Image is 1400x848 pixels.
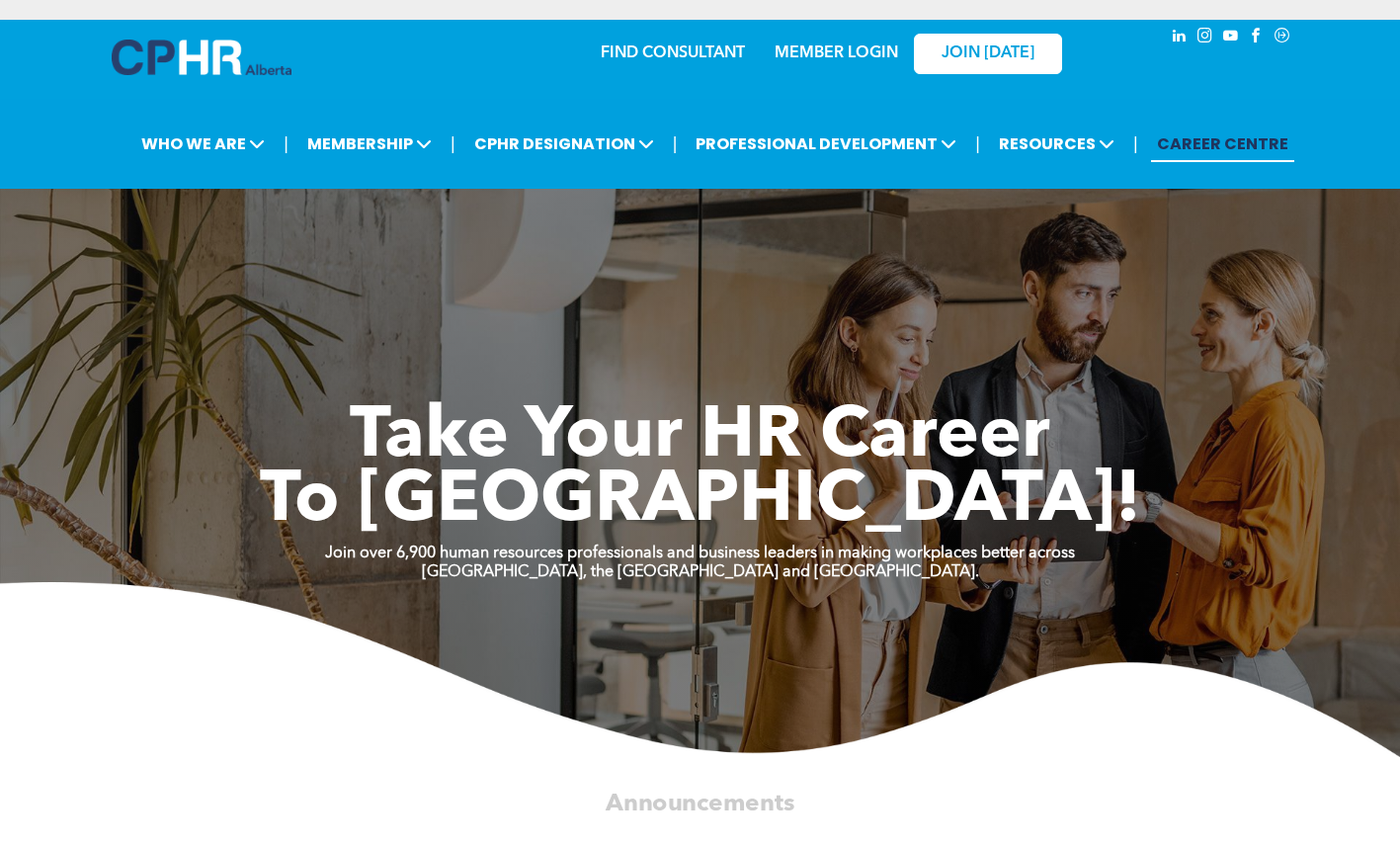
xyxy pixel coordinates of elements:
li: | [284,124,288,164]
li: | [975,124,980,164]
span: WHO WE ARE [135,126,271,162]
a: linkedin [1169,25,1191,51]
li: | [673,124,678,164]
span: CPHR DESIGNATION [468,126,660,162]
a: MEMBER LOGIN [775,45,898,61]
a: CAREER CENTRE [1151,126,1294,162]
a: JOIN [DATE] [914,34,1062,74]
span: Announcements [606,792,794,815]
span: MEMBERSHIP [301,126,438,162]
a: facebook [1246,25,1268,51]
span: JOIN [DATE] [942,44,1034,63]
a: Social network [1272,25,1293,51]
li: | [1133,124,1138,164]
span: RESOURCES [993,126,1120,162]
li: | [451,124,455,164]
strong: Join over 6,900 human resources professionals and business leaders in making workplaces better ac... [325,546,1075,561]
span: Take Your HR Career [350,402,1050,473]
a: FIND CONSULTANT [601,45,745,61]
img: A blue and white logo for cp alberta [112,40,291,75]
a: instagram [1194,25,1216,51]
span: To [GEOGRAPHIC_DATA]! [260,466,1141,538]
strong: [GEOGRAPHIC_DATA], the [GEOGRAPHIC_DATA] and [GEOGRAPHIC_DATA]. [422,564,979,580]
span: PROFESSIONAL DEVELOPMENT [690,126,962,162]
a: youtube [1220,25,1242,51]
